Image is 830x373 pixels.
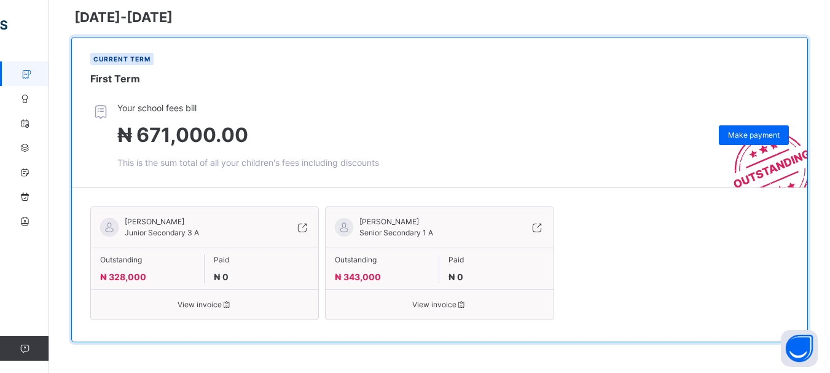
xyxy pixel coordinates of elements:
span: ₦ 0 [448,272,463,282]
span: [DATE]-[DATE] [74,7,173,28]
span: Current term [93,55,151,63]
button: Open asap [781,330,818,367]
span: This is the sum total of all your children's fees including discounts [117,157,379,168]
span: Paid [214,254,309,265]
span: [PERSON_NAME] [125,216,199,227]
span: Outstanding [100,254,195,265]
img: outstanding-stamp.3c148f88c3ebafa6da95868fa43343a1.svg [718,117,807,187]
span: ₦ 328,000 [100,272,146,282]
span: Outstanding [335,254,429,265]
span: ₦ 671,000.00 [117,123,248,147]
span: First Term [90,73,140,85]
span: Your school fees bill [117,101,379,114]
span: [PERSON_NAME] [359,216,433,227]
span: Paid [448,254,544,265]
span: Junior Secondary 3 A [125,228,199,237]
span: Senior Secondary 1 A [359,228,433,237]
span: ₦ 0 [214,272,229,282]
span: View invoice [335,299,544,310]
span: View invoice [100,299,309,310]
span: ₦ 343,000 [335,272,381,282]
span: Make payment [728,130,780,141]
